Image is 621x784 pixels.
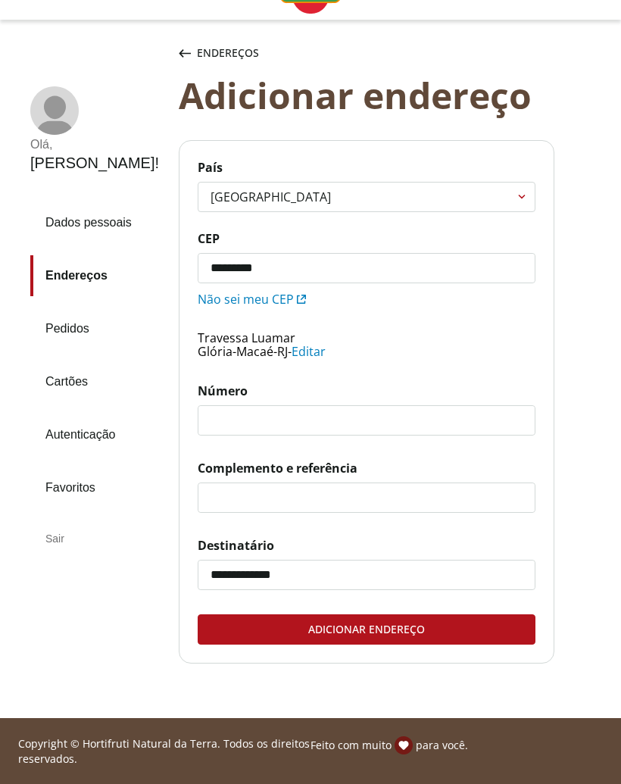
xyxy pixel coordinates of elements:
[6,736,615,767] div: Linha de sessão
[292,343,326,360] span: Editar
[198,406,535,435] input: Número
[198,614,535,645] button: Adicionar endereço
[273,343,277,360] span: -
[198,460,535,476] span: Complemento e referência
[198,330,295,346] span: Travessa Luamar
[30,202,167,243] a: Dados pessoais
[198,254,535,283] input: CEP
[179,74,621,116] div: Adicionar endereço
[232,343,236,360] span: -
[30,467,167,508] a: Favoritos
[277,343,288,360] span: RJ
[18,736,310,767] p: Copyright © Hortifruti Natural da Terra. Todos os direitos reservados.
[236,343,273,360] span: Macaé
[198,561,535,589] input: Destinatário
[198,291,306,308] a: Não sei meu CEP
[198,615,535,644] div: Adicionar endereço
[30,255,167,296] a: Endereços
[198,343,232,360] span: Glória
[30,155,159,172] div: [PERSON_NAME] !
[198,383,535,399] span: Número
[198,230,535,247] span: CEP
[288,343,292,360] span: -
[30,308,167,349] a: Pedidos
[395,736,413,754] img: amor
[198,483,535,512] input: Complemento e referência
[198,159,535,176] span: País
[30,361,167,402] a: Cartões
[197,45,259,61] span: Endereços
[176,38,262,68] button: Endereços
[198,537,535,554] span: Destinatário
[310,736,468,754] p: Feito com muito para você.
[30,414,167,455] a: Autenticação
[30,138,159,151] div: Olá ,
[30,520,167,557] div: Sair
